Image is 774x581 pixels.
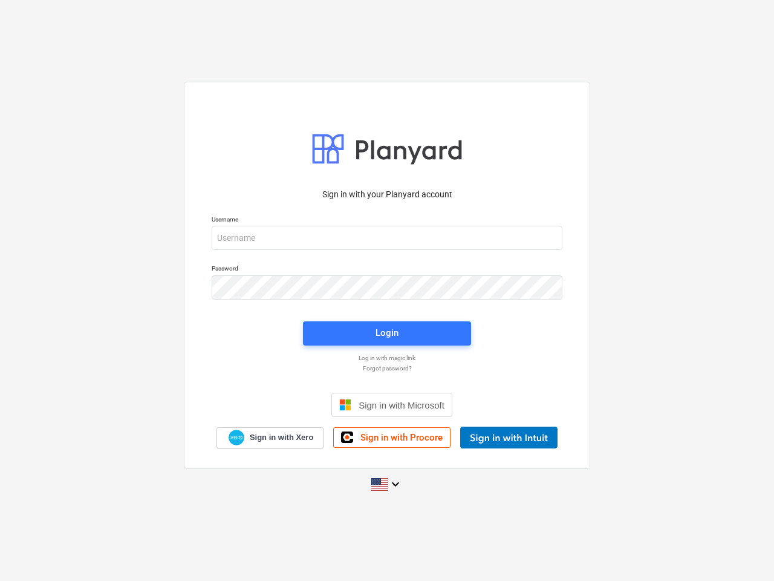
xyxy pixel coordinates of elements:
[216,427,324,448] a: Sign in with Xero
[206,364,568,372] a: Forgot password?
[250,432,313,443] span: Sign in with Xero
[212,264,562,275] p: Password
[212,226,562,250] input: Username
[303,321,471,346] button: Login
[388,477,403,491] i: keyboard_arrow_down
[359,400,444,410] span: Sign in with Microsoft
[229,430,244,446] img: Xero logo
[360,432,443,443] span: Sign in with Procore
[376,325,398,341] div: Login
[212,188,562,201] p: Sign in with your Planyard account
[339,399,351,411] img: Microsoft logo
[333,427,450,448] a: Sign in with Procore
[212,215,562,226] p: Username
[206,354,568,362] a: Log in with magic link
